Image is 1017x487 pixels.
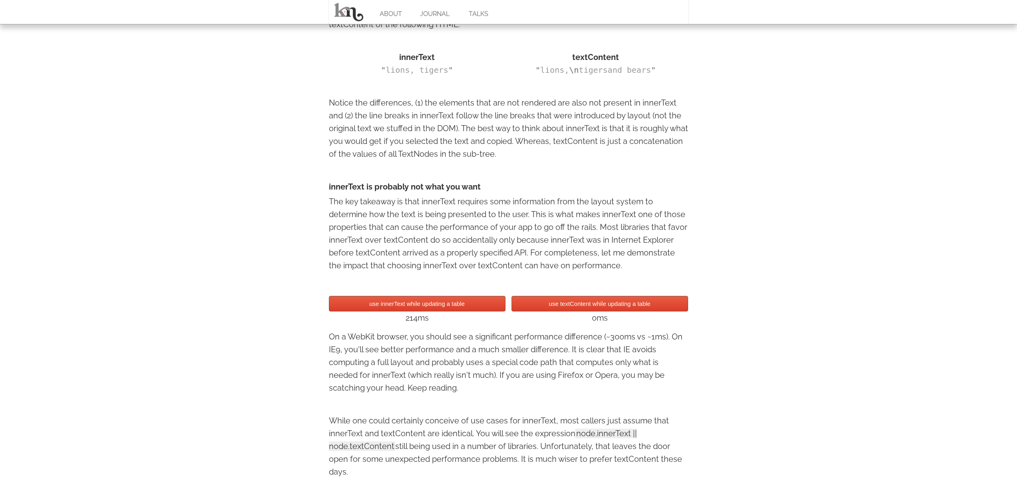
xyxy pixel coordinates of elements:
div: textContent [508,51,684,64]
span: node.innerText || node.textContent [329,429,637,451]
span: " [381,65,386,75]
h4: innerText is probably not what you want [329,180,689,193]
span: \n [569,65,579,75]
button: use textContent while updating a table [511,296,688,311]
button: use innerText while updating a table [329,296,506,311]
div: 214ms [329,311,506,324]
span: " [651,65,656,75]
span: " [535,65,540,75]
div: innerText [329,51,506,64]
p: On a WebKit browser, you should see a significant performance difference (~300ms vs ~1ms). On IE9... [329,330,689,394]
div: lions, tigers [329,64,506,76]
div: lions, tigersand bears [508,64,684,76]
p: The key takeaway is that innerText requires some information from the layout system to determine ... [329,195,689,272]
div: 0ms [511,311,688,324]
span: " [448,65,453,75]
p: Notice the differences, (1) the elements that are not rendered are also not present in innerText ... [329,96,689,160]
p: While one could certainly conceive of use cases for innerText, most callers just assume that inne... [329,414,689,478]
